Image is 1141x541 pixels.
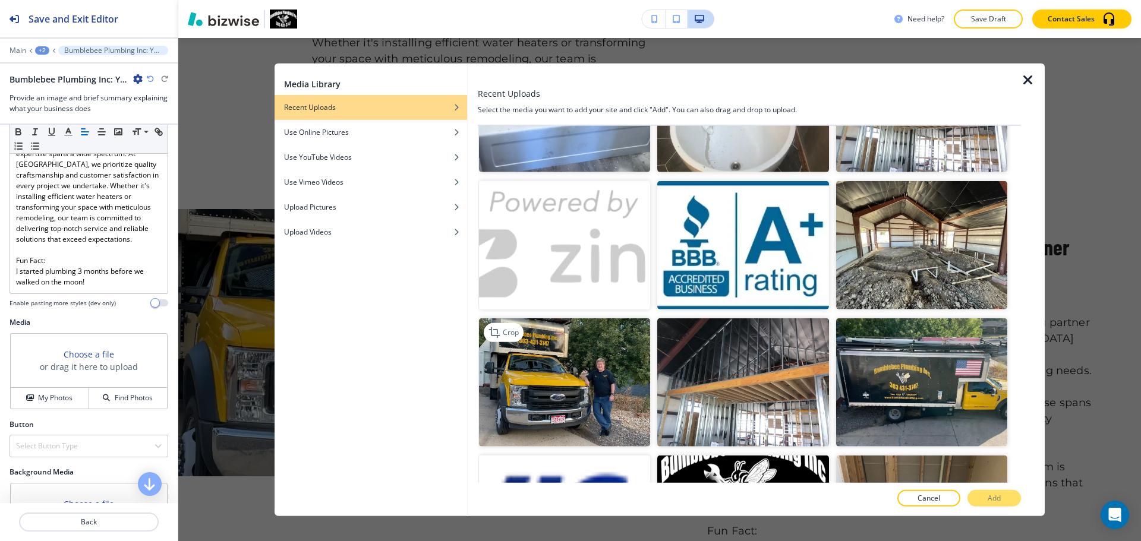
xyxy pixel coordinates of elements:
[40,360,138,373] h3: or drag it here to upload
[284,226,332,237] h4: Upload Videos
[484,323,524,342] div: Crop
[16,255,162,266] p: Fun Fact:
[16,441,78,451] h4: Select Button Type
[10,93,168,114] h3: Provide an image and brief summary explaining what your business does
[19,512,159,531] button: Back
[275,219,467,244] button: Upload Videos
[64,348,114,360] button: Choose a file
[284,151,352,162] h4: Use YouTube Videos
[907,14,944,24] h3: Need help?
[1032,10,1131,29] button: Contact Sales
[64,46,162,55] p: Bumblebee Plumbing Inc: Your Trusted Partner for Quality Plumbing Services in the [GEOGRAPHIC_DAT...
[969,14,1007,24] p: Save Draft
[10,299,116,308] h4: Enable pasting more styles (dev only)
[284,102,336,112] h4: Recent Uploads
[275,119,467,144] button: Use Online Pictures
[38,393,73,403] h4: My Photos
[284,176,343,187] h4: Use Vimeo Videos
[10,46,26,55] button: Main
[10,317,168,328] h2: Media
[284,126,349,137] h4: Use Online Pictures
[897,490,960,507] button: Cancel
[10,419,34,430] h2: Button
[10,73,128,86] h2: Bumblebee Plumbing Inc: Your Trusted Partner for Quality Plumbing Services in the [GEOGRAPHIC_DAT...
[954,10,1023,29] button: Save Draft
[478,87,540,99] h3: Recent Uploads
[115,393,153,403] h4: Find Photos
[10,467,168,477] h2: Background Media
[35,46,49,55] button: +2
[1048,14,1095,24] p: Contact Sales
[284,201,336,212] h4: Upload Pictures
[64,498,114,510] button: Choose a file
[89,388,167,409] button: Find Photos
[10,333,168,410] div: Choose a fileor drag it here to uploadMy PhotosFind Photos
[275,144,467,169] button: Use YouTube Videos
[188,12,259,26] img: Bizwise Logo
[58,46,168,55] button: Bumblebee Plumbing Inc: Your Trusted Partner for Quality Plumbing Services in the [GEOGRAPHIC_DAT...
[478,104,1021,115] h4: Select the media you want to add your site and click "Add". You can also drag and drop to upload.
[270,10,297,29] img: Your Logo
[275,194,467,219] button: Upload Pictures
[284,77,341,90] h2: Media Library
[20,517,157,527] p: Back
[918,493,940,504] p: Cancel
[275,169,467,194] button: Use Vimeo Videos
[11,388,89,409] button: My Photos
[16,266,162,287] p: I started plumbing 3 months before we walked on the moon!
[1101,501,1129,529] div: Open Intercom Messenger
[275,94,467,119] button: Recent Uploads
[503,327,519,338] p: Crop
[29,12,118,26] h2: Save and Exit Editor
